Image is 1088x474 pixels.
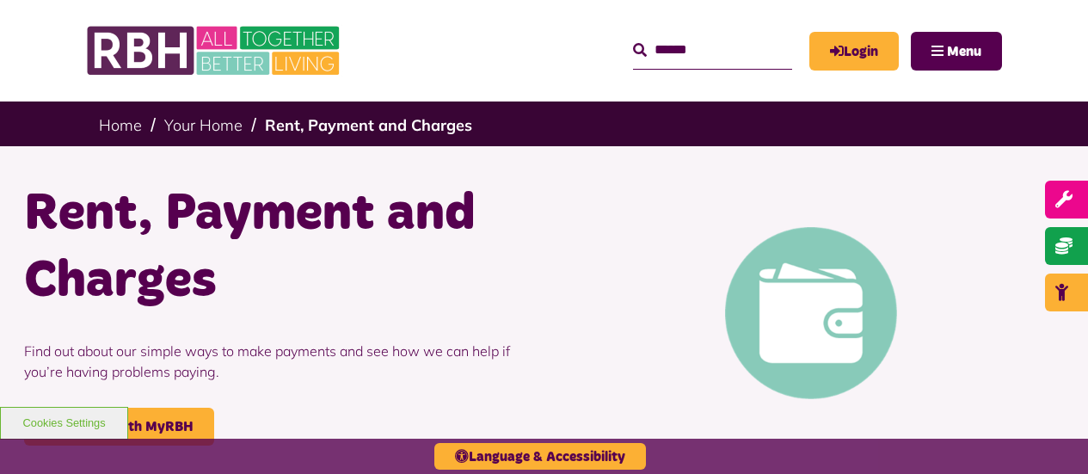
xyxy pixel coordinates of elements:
button: Navigation [911,32,1002,71]
a: Rent, Payment and Charges [265,115,472,135]
h1: Rent, Payment and Charges [24,181,532,315]
a: Home [99,115,142,135]
iframe: Netcall Web Assistant for live chat [1011,397,1088,474]
button: Language & Accessibility [434,443,646,470]
a: Your Home [164,115,243,135]
img: Pay Rent [725,227,897,399]
span: Menu [947,45,981,58]
a: MyRBH [809,32,899,71]
img: RBH [86,17,344,84]
p: Find out about our simple ways to make payments and see how we can help if you’re having problems... [24,315,532,408]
